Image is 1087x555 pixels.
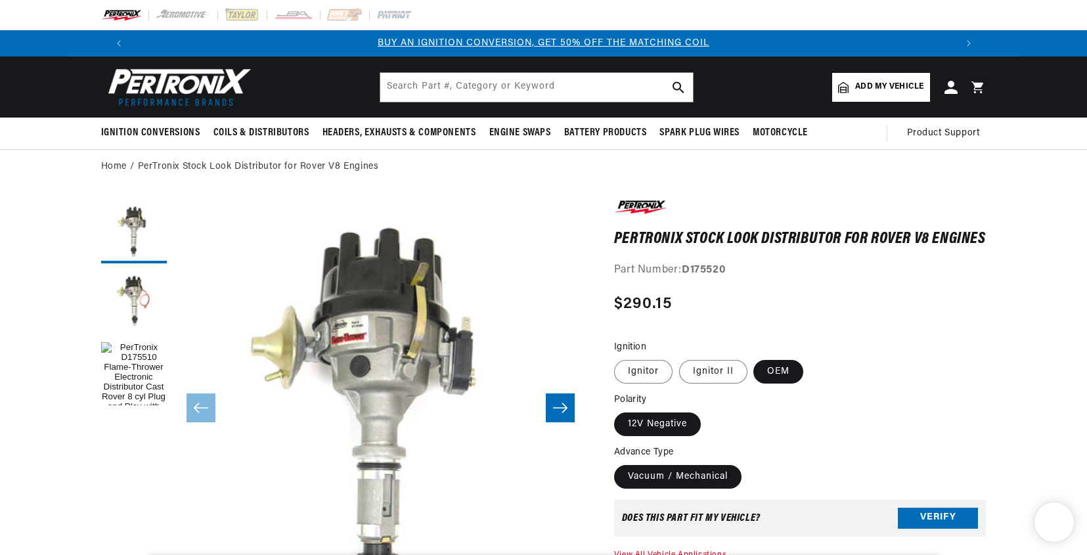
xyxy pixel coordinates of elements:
[101,198,167,263] button: Load image 3 in gallery view
[101,126,200,140] span: Ignition Conversions
[101,118,207,148] summary: Ignition Conversions
[187,393,215,422] button: Slide left
[907,118,987,149] summary: Product Support
[213,126,309,140] span: Coils & Distributors
[622,513,761,523] div: Does This part fit My vehicle?
[106,30,132,56] button: Translation missing: en.sections.announcements.previous_announcement
[68,30,1019,56] slideshow-component: Translation missing: en.sections.announcements.announcement_bar
[753,360,803,384] label: OEM
[614,412,701,436] label: 12V Negative
[682,265,725,275] strong: D175520
[753,126,808,140] span: Motorcycle
[546,393,575,422] button: Slide right
[101,160,987,174] nav: breadcrumbs
[907,126,980,141] span: Product Support
[614,445,675,459] legend: Advance Type
[956,30,982,56] button: Translation missing: en.sections.announcements.next_announcement
[679,360,747,384] label: Ignitor II
[614,340,648,354] legend: Ignition
[316,118,483,148] summary: Headers, Exhausts & Components
[558,118,654,148] summary: Battery Products
[832,73,929,102] a: Add my vehicle
[614,262,987,279] div: Part Number:
[101,64,252,110] img: Pertronix
[614,465,742,489] label: Vacuum / Mechanical
[659,126,740,140] span: Spark Plug Wires
[101,270,167,336] button: Load image 2 in gallery view
[101,342,167,408] button: Load image 1 in gallery view
[614,360,673,384] label: Ignitor
[207,118,316,148] summary: Coils & Distributors
[746,118,814,148] summary: Motorcycle
[483,118,558,148] summary: Engine Swaps
[101,160,127,174] a: Home
[614,292,672,316] span: $290.15
[898,508,978,529] button: Verify
[322,126,476,140] span: Headers, Exhausts & Components
[138,160,379,174] a: PerTronix Stock Look Distributor for Rover V8 Engines
[132,36,956,51] div: Announcement
[378,38,709,48] a: BUY AN IGNITION CONVERSION, GET 50% OFF THE MATCHING COIL
[653,118,746,148] summary: Spark Plug Wires
[614,393,648,407] legend: Polarity
[132,36,956,51] div: 1 of 3
[564,126,647,140] span: Battery Products
[489,126,551,140] span: Engine Swaps
[614,233,987,246] h1: PerTronix Stock Look Distributor for Rover V8 Engines
[855,81,923,93] span: Add my vehicle
[380,73,693,102] input: Search Part #, Category or Keyword
[664,73,693,102] button: search button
